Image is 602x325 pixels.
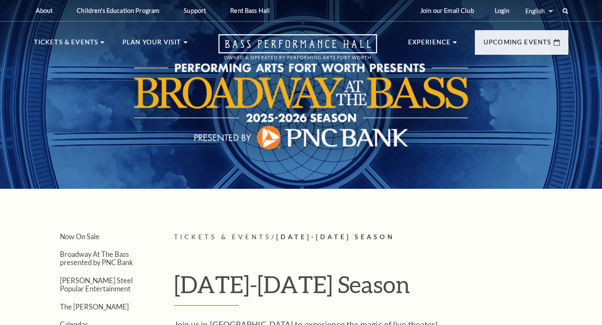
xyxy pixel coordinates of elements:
[524,7,554,15] select: Select:
[122,37,181,53] p: Plan Your Visit
[60,250,133,266] a: Broadway At The Bass presented by PNC Bank
[184,7,206,14] p: Support
[36,7,53,14] p: About
[34,37,99,53] p: Tickets & Events
[60,276,133,293] a: [PERSON_NAME] Steel Popular Entertainment
[483,37,552,53] p: Upcoming Events
[60,303,129,311] a: The [PERSON_NAME]
[276,233,395,241] span: [DATE]-[DATE] Season
[60,232,100,241] a: Now On Sale
[174,232,568,243] p: /
[408,37,451,53] p: Experience
[77,7,159,14] p: Children's Education Program
[230,7,270,14] p: Rent Bass Hall
[174,233,272,241] span: Tickets & Events
[174,270,568,306] h1: [DATE]-[DATE] Season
